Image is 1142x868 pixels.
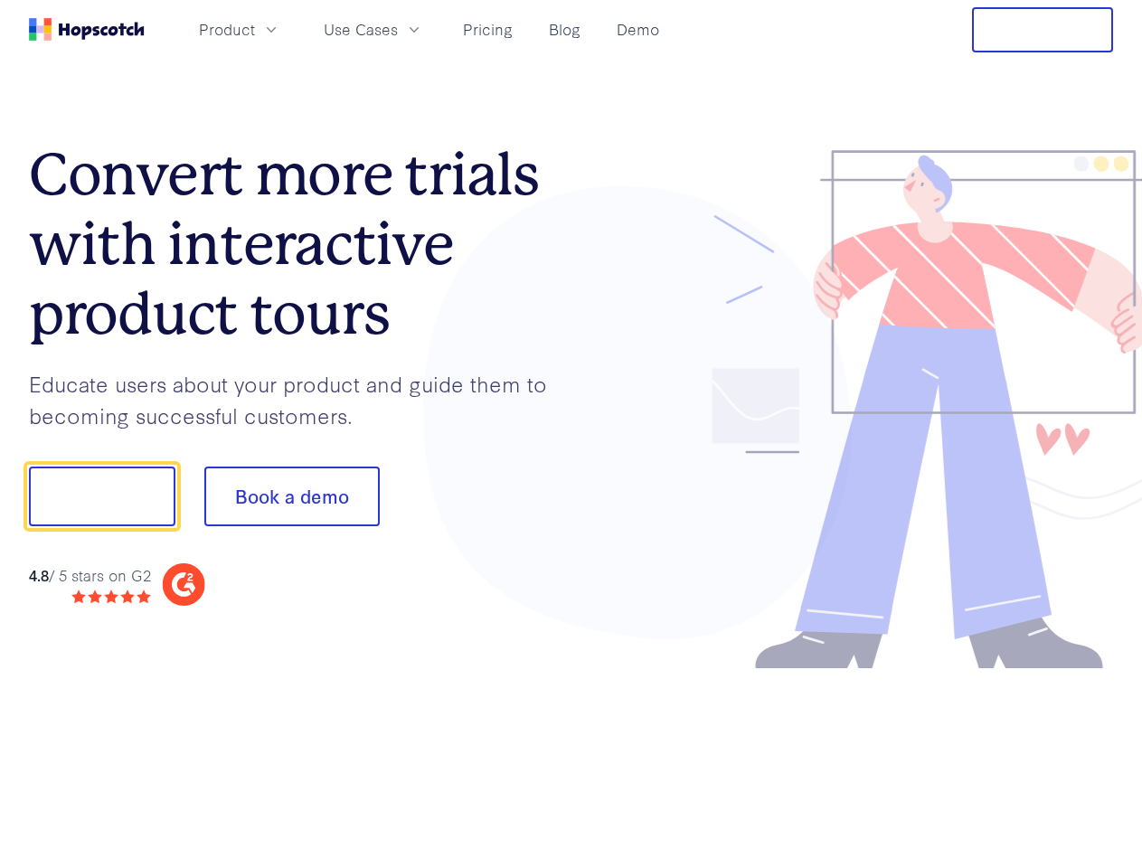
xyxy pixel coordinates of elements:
[324,18,398,41] span: Use Cases
[29,564,151,587] div: / 5 stars on G2
[29,368,571,430] p: Educate users about your product and guide them to becoming successful customers.
[542,14,588,44] a: Blog
[29,140,571,348] h1: Convert more trials with interactive product tours
[199,18,255,41] span: Product
[29,564,49,585] strong: 4.8
[456,14,520,44] a: Pricing
[313,14,434,44] button: Use Cases
[29,18,145,41] a: Home
[609,14,666,44] a: Demo
[188,14,291,44] button: Product
[29,467,175,526] button: Show me!
[204,467,380,526] button: Book a demo
[972,7,1113,52] button: Free Trial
